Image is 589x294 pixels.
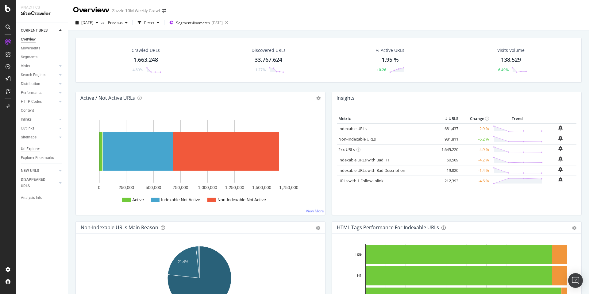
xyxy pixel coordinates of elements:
h4: Active / Not Active URLs [80,94,135,102]
button: Filters [135,18,162,28]
div: Open Intercom Messenger [568,273,583,288]
td: 212,393 [435,176,460,186]
div: bell-plus [558,136,563,141]
div: 1,663,248 [133,56,158,64]
div: arrow-right-arrow-left [162,9,166,13]
div: Visits [21,63,30,69]
span: vs [101,20,106,25]
a: Sitemaps [21,134,57,141]
div: Url Explorer [21,146,40,152]
a: Non-Indexable URLs [338,136,376,142]
th: Change [460,114,491,123]
div: DISAPPEARED URLS [21,176,52,189]
div: HTML Tags Performance for Indexable URLs [337,224,439,230]
i: Options [316,96,321,100]
th: Trend [491,114,544,123]
div: % Active URLs [376,47,404,53]
div: -1.27% [254,67,266,72]
th: # URLS [435,114,460,123]
text: 750,000 [173,185,188,190]
svg: A chart. [81,114,318,210]
a: Inlinks [21,116,57,123]
a: Segments [21,54,64,60]
div: Analysis Info [21,195,42,201]
div: CURRENT URLS [21,27,48,34]
a: Overview [21,36,64,43]
text: Active [132,197,144,202]
td: -6.2 % [460,134,491,144]
div: gear [316,226,320,230]
span: 2025 Sep. 5th [81,20,93,25]
a: Search Engines [21,72,57,78]
div: 33,767,624 [255,56,282,64]
a: DISAPPEARED URLS [21,176,57,189]
div: Analytics [21,5,63,10]
div: Outlinks [21,125,34,132]
td: -4.6 % [460,176,491,186]
text: 21.4% [178,260,188,264]
div: Crawled URLs [132,47,160,53]
div: [DATE] [212,20,223,25]
text: 1,000,000 [198,185,217,190]
td: 50,569 [435,155,460,165]
a: Explorer Bookmarks [21,155,64,161]
a: CURRENT URLS [21,27,57,34]
div: bell-plus [558,167,563,172]
a: Performance [21,90,57,96]
div: Non-Indexable URLs Main Reason [81,224,158,230]
div: +6.49% [496,67,509,72]
a: Analysis Info [21,195,64,201]
a: Indexable URLs with Bad Description [338,168,405,173]
button: [DATE] [73,18,101,28]
button: Previous [106,18,130,28]
div: HTTP Codes [21,99,42,105]
text: 0 [98,185,101,190]
td: 19,820 [435,165,460,176]
div: Overview [73,5,110,15]
td: -4.2 % [460,155,491,165]
td: -4.9 % [460,144,491,155]
text: Non-Indexable Not Active [218,197,266,202]
button: Segment:#nomatch[DATE] [167,18,223,28]
text: 500,000 [146,185,161,190]
div: 138,529 [501,56,521,64]
div: bell-plus [558,157,563,161]
a: Visits [21,63,57,69]
div: 1.95 % [382,56,399,64]
td: -1.4 % [460,165,491,176]
text: 1,750,000 [279,185,298,190]
a: URLs with 1 Follow Inlink [338,178,383,184]
div: Content [21,107,34,114]
a: View More [306,208,324,214]
div: Sitemaps [21,134,37,141]
a: Url Explorer [21,146,64,152]
div: bell-plus [558,126,563,130]
text: 1,500,000 [252,185,271,190]
text: H1 [357,274,362,278]
div: -4.89% [131,67,143,72]
h4: Insights [337,94,355,102]
td: 681,437 [435,123,460,134]
a: Outlinks [21,125,57,132]
div: Zazzle 10M Weekly Crawl [112,8,160,14]
div: Discovered URLs [252,47,286,53]
a: 2xx URLs [338,147,355,152]
div: +0.26 [377,67,386,72]
div: SiteCrawler [21,10,63,17]
span: Segment: #nomatch [176,20,210,25]
div: Segments [21,54,37,60]
a: Distribution [21,81,57,87]
div: bell-plus [558,146,563,151]
div: Performance [21,90,42,96]
div: gear [572,226,576,230]
text: Title [355,252,362,257]
text: 250,000 [118,185,134,190]
a: HTTP Codes [21,99,57,105]
td: 1,645,220 [435,144,460,155]
div: Explorer Bookmarks [21,155,54,161]
div: Inlinks [21,116,32,123]
div: Search Engines [21,72,46,78]
div: Overview [21,36,36,43]
text: 1,250,000 [225,185,244,190]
